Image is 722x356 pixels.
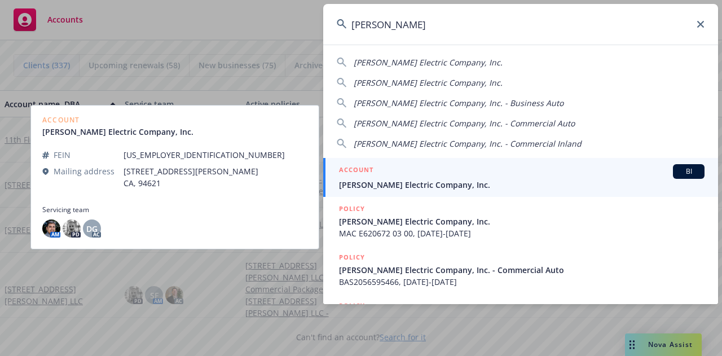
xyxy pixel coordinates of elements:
h5: POLICY [339,300,365,311]
span: [PERSON_NAME] Electric Company, Inc. - Commercial Inland [354,138,582,149]
a: POLICY[PERSON_NAME] Electric Company, Inc. - Commercial AutoBAS2056595466, [DATE]-[DATE] [323,245,718,294]
span: [PERSON_NAME] Electric Company, Inc. - Business Auto [354,98,563,108]
h5: POLICY [339,203,365,214]
span: [PERSON_NAME] Electric Company, Inc. [339,216,705,227]
a: ACCOUNTBI[PERSON_NAME] Electric Company, Inc. [323,158,718,197]
span: [PERSON_NAME] Electric Company, Inc. - Commercial Auto [339,264,705,276]
input: Search... [323,4,718,45]
span: [PERSON_NAME] Electric Company, Inc. [354,77,503,88]
h5: POLICY [339,252,365,263]
span: [PERSON_NAME] Electric Company, Inc. [354,57,503,68]
span: [PERSON_NAME] Electric Company, Inc. [339,179,705,191]
a: POLICY [323,294,718,342]
span: [PERSON_NAME] Electric Company, Inc. - Commercial Auto [354,118,575,129]
span: MAC E620672 03 00, [DATE]-[DATE] [339,227,705,239]
h5: ACCOUNT [339,164,373,178]
span: BAS2056595466, [DATE]-[DATE] [339,276,705,288]
span: BI [677,166,700,177]
a: POLICY[PERSON_NAME] Electric Company, Inc.MAC E620672 03 00, [DATE]-[DATE] [323,197,718,245]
